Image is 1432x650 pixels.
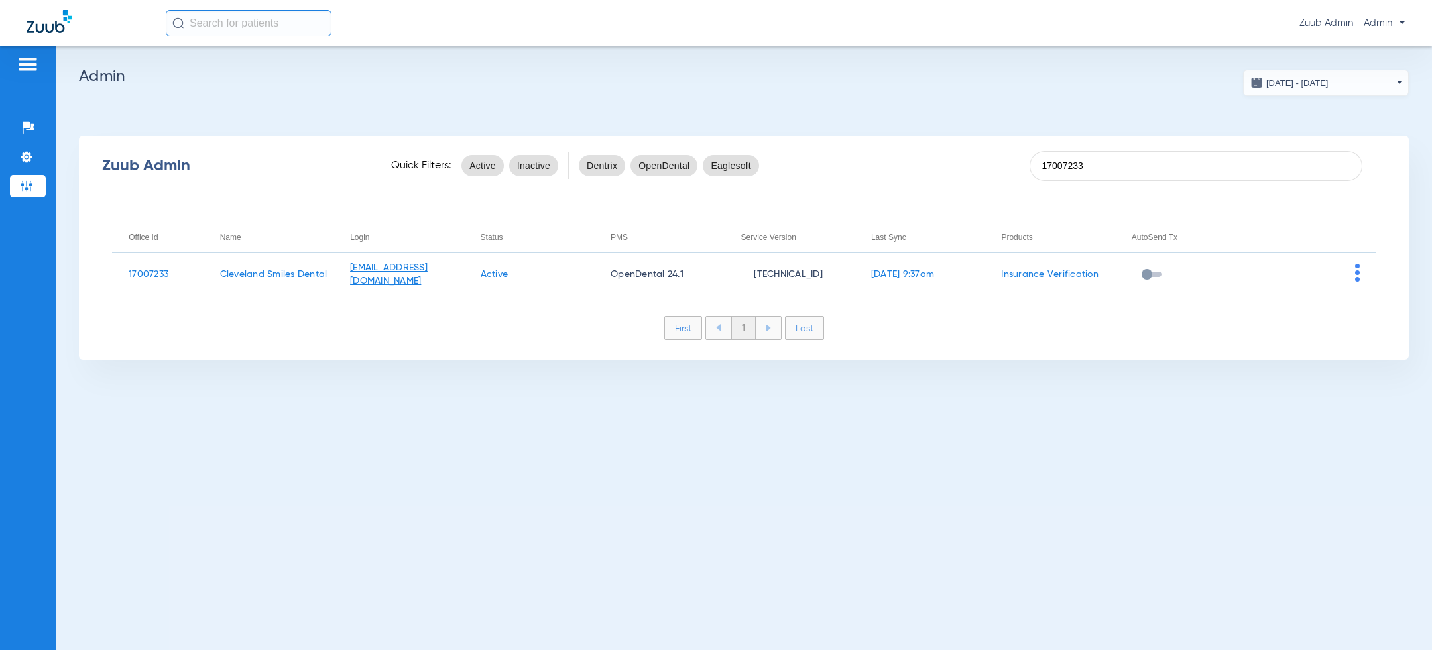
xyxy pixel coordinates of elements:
[1366,586,1432,650] iframe: Chat Widget
[350,263,428,286] a: [EMAIL_ADDRESS][DOMAIN_NAME]
[1001,230,1032,244] div: Products
[741,230,796,244] div: Service Version
[716,324,721,331] img: arrow-left-blue.svg
[481,230,503,244] div: Status
[664,316,702,340] li: First
[102,159,368,172] div: Zuub Admin
[594,253,724,296] td: OpenDental 24.1
[1250,76,1264,89] img: date.svg
[871,230,984,244] div: Last Sync
[638,159,689,172] span: OpenDental
[1001,230,1114,244] div: Products
[766,325,771,331] img: arrow-right-blue.svg
[1001,270,1099,279] a: Insurance Verification
[220,230,241,244] div: Name
[587,159,617,172] span: Dentrix
[129,270,168,279] a: 17007233
[871,230,906,244] div: Last Sync
[17,56,38,72] img: hamburger-icon
[220,230,333,244] div: Name
[481,230,594,244] div: Status
[391,159,451,172] span: Quick Filters:
[1030,151,1362,181] input: SEARCH office ID, email, name
[350,230,369,244] div: Login
[871,270,934,279] a: [DATE] 9:37am
[731,317,756,339] li: 1
[1355,264,1360,282] img: group-dot-blue.svg
[129,230,204,244] div: Office Id
[27,10,72,33] img: Zuub Logo
[741,230,854,244] div: Service Version
[469,159,496,172] span: Active
[611,230,724,244] div: PMS
[785,316,824,340] li: Last
[350,230,463,244] div: Login
[1299,17,1405,30] span: Zuub Admin - Admin
[1132,230,1177,244] div: AutoSend Tx
[461,152,558,179] mat-chip-listbox: status-filters
[220,270,328,279] a: Cleveland Smiles Dental
[79,70,1409,83] h2: Admin
[129,230,158,244] div: Office Id
[579,152,759,179] mat-chip-listbox: pms-filters
[166,10,331,36] input: Search for patients
[611,230,628,244] div: PMS
[517,159,550,172] span: Inactive
[1243,70,1409,96] button: [DATE] - [DATE]
[481,270,508,279] a: Active
[1132,230,1245,244] div: AutoSend Tx
[724,253,854,296] td: [TECHNICAL_ID]
[711,159,751,172] span: Eaglesoft
[172,17,184,29] img: Search Icon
